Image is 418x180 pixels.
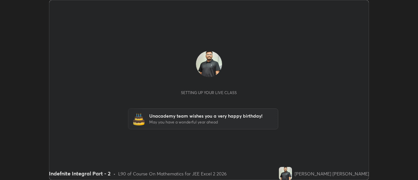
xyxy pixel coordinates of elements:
[279,167,292,180] img: 23e7b648e18f4cfeb08ba2c1e7643307.png
[49,170,111,177] div: Indefnite Integral Part - 2
[118,170,227,177] div: L90 of Course On Mathematics for JEE Excel 2 2026
[181,90,237,95] div: Setting up your live class
[295,170,369,177] div: [PERSON_NAME] [PERSON_NAME]
[113,170,116,177] div: •
[196,51,222,77] img: 23e7b648e18f4cfeb08ba2c1e7643307.png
